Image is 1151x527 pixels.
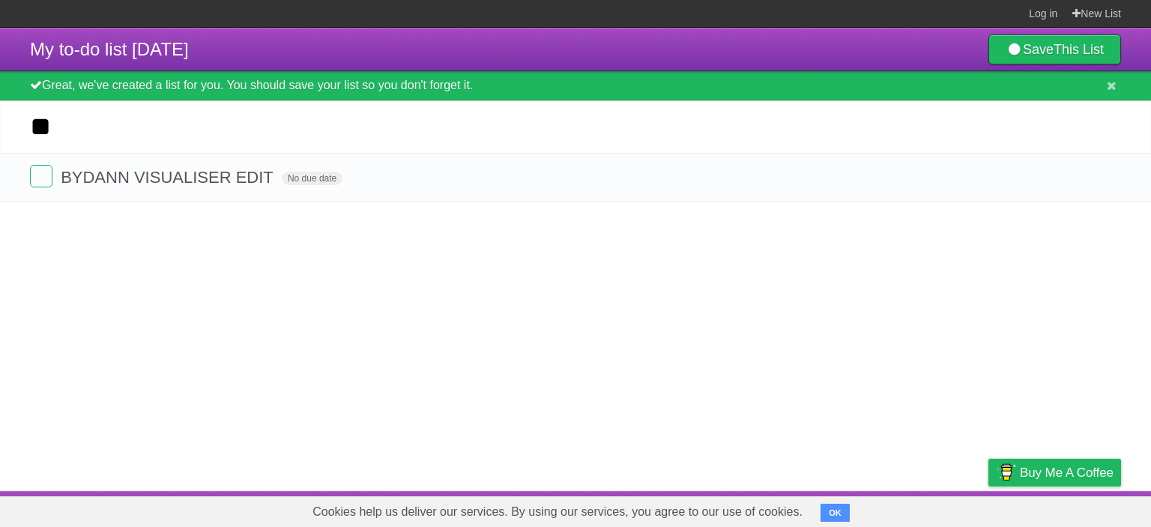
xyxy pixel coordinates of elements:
button: OK [821,504,850,522]
label: Done [30,165,52,187]
span: My to-do list [DATE] [30,39,189,59]
span: Cookies help us deliver our services. By using our services, you agree to our use of cookies. [297,497,818,527]
a: Suggest a feature [1027,495,1121,523]
span: BYDANN VISUALISER EDIT [61,168,277,187]
a: About [789,495,821,523]
img: Buy me a coffee [996,460,1016,485]
a: Terms [918,495,951,523]
b: This List [1054,42,1104,57]
span: No due date [282,172,342,185]
a: Developers [839,495,899,523]
span: Buy me a coffee [1020,460,1114,486]
a: Buy me a coffee [988,459,1121,487]
a: Privacy [969,495,1008,523]
a: SaveThis List [988,34,1121,64]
